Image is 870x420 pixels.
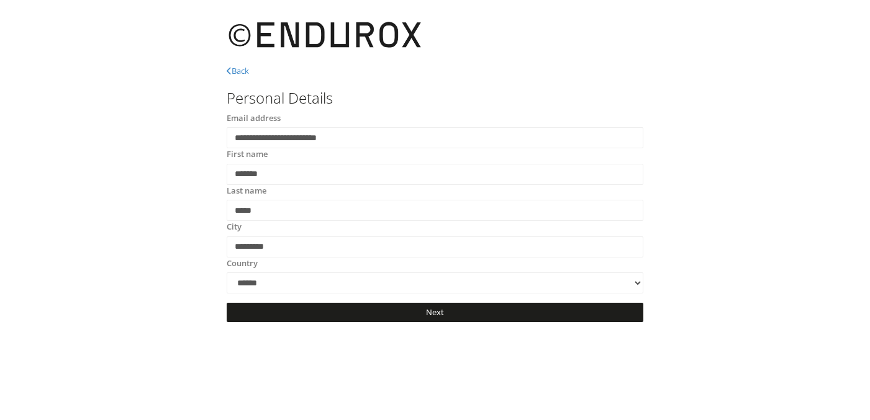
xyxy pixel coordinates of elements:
[227,148,268,161] label: First name
[227,257,258,270] label: Country
[227,65,249,76] a: Back
[227,185,266,197] label: Last name
[227,221,242,233] label: City
[227,90,643,106] h3: Personal Details
[227,112,281,125] label: Email address
[227,303,643,322] a: Next
[227,12,424,59] img: Endurox_Black_Pad_2.png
